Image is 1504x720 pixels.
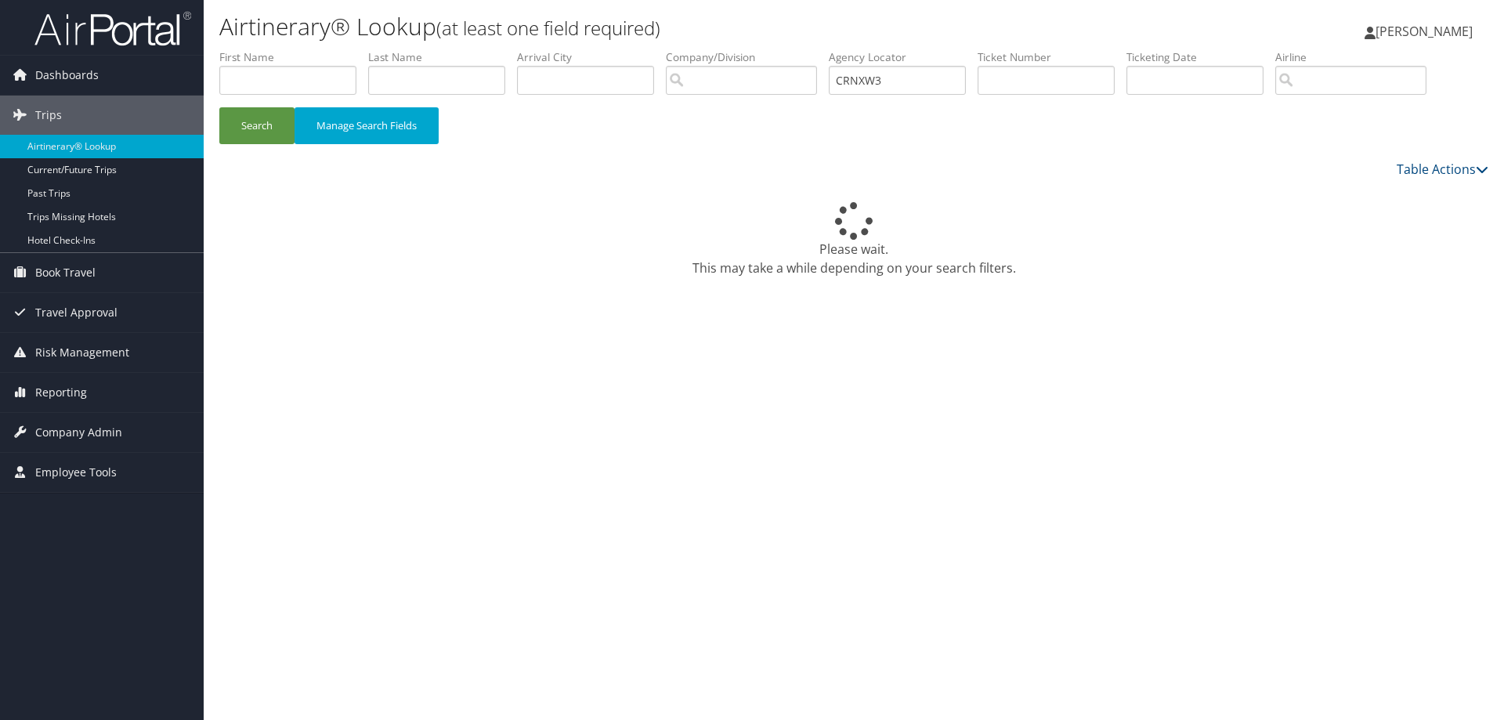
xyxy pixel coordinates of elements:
[517,49,666,65] label: Arrival City
[1365,8,1488,55] a: [PERSON_NAME]
[829,49,978,65] label: Agency Locator
[35,453,117,492] span: Employee Tools
[35,96,62,135] span: Trips
[219,49,368,65] label: First Name
[35,253,96,292] span: Book Travel
[35,333,129,372] span: Risk Management
[35,413,122,452] span: Company Admin
[219,202,1488,277] div: Please wait. This may take a while depending on your search filters.
[978,49,1126,65] label: Ticket Number
[666,49,829,65] label: Company/Division
[219,107,295,144] button: Search
[368,49,517,65] label: Last Name
[35,56,99,95] span: Dashboards
[35,373,87,412] span: Reporting
[1275,49,1438,65] label: Airline
[1397,161,1488,178] a: Table Actions
[1376,23,1473,40] span: [PERSON_NAME]
[295,107,439,144] button: Manage Search Fields
[436,15,660,41] small: (at least one field required)
[219,10,1065,43] h1: Airtinerary® Lookup
[34,10,191,47] img: airportal-logo.png
[1126,49,1275,65] label: Ticketing Date
[35,293,117,332] span: Travel Approval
